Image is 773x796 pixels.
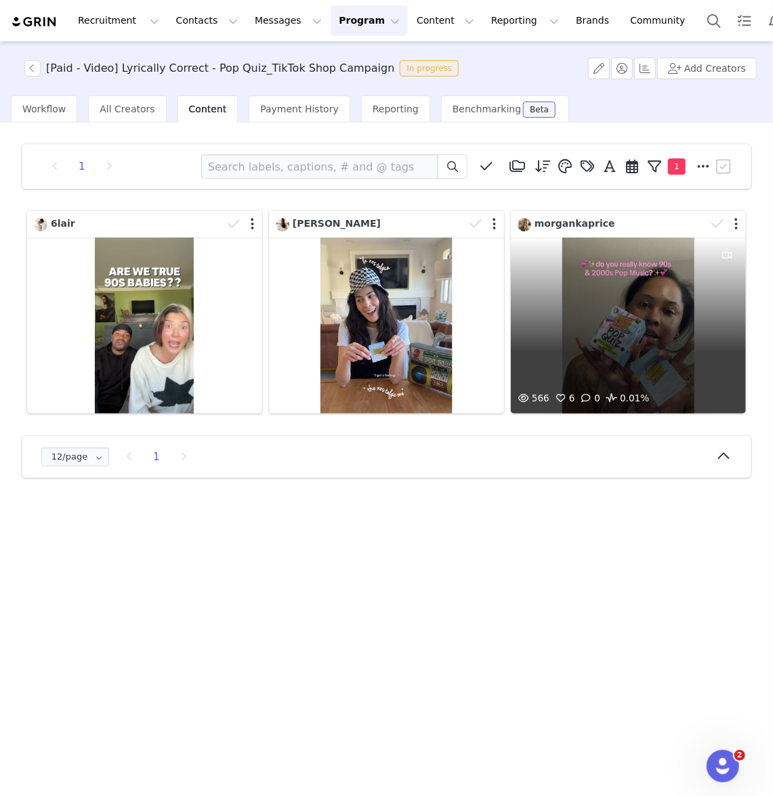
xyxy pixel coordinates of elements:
[516,393,549,403] span: 566
[331,5,408,36] button: Program
[644,156,692,177] button: 1
[535,218,615,229] span: morgankaprice
[657,58,757,79] button: Add Creators
[51,218,75,229] span: 6lair
[730,5,759,36] a: Tasks
[189,104,227,114] span: Content
[518,218,531,231] img: d5655ffe-5f11-48ee-aaa3-29c7848cce42.jpg
[22,104,66,114] span: Workflow
[483,5,567,36] button: Reporting
[568,5,621,36] a: Brands
[260,104,339,114] span: Payment History
[623,5,700,36] a: Community
[100,104,154,114] span: All Creators
[699,5,729,36] button: Search
[168,5,246,36] button: Contacts
[400,60,459,76] span: In progress
[579,393,601,403] span: 0
[46,60,394,76] h3: [Paid - Video] Lyrically Correct - Pop Quiz_TikTok Shop Campaign
[70,5,167,36] button: Recruitment
[707,750,739,782] iframe: Intercom live chat
[373,104,419,114] span: Reporting
[734,750,745,761] span: 2
[72,157,92,176] li: 1
[530,106,549,114] div: Beta
[41,447,109,466] input: Select
[11,16,58,28] img: grin logo
[293,218,381,229] span: [PERSON_NAME]
[276,218,289,231] img: 08eda545-521c-46ca-be9f-5a19d7de44e5.jpg
[247,5,330,36] button: Messages
[668,158,686,175] span: 1
[453,104,521,114] span: Benchmarking
[24,60,464,76] span: [object Object]
[409,5,482,36] button: Content
[34,218,47,231] img: 752c5eb4-c87b-4de4-a90a-795591ab6095.jpg
[201,154,438,179] input: Search labels, captions, # and @ tags
[604,391,649,407] span: 0.01%
[146,447,167,466] li: 1
[553,393,575,403] span: 6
